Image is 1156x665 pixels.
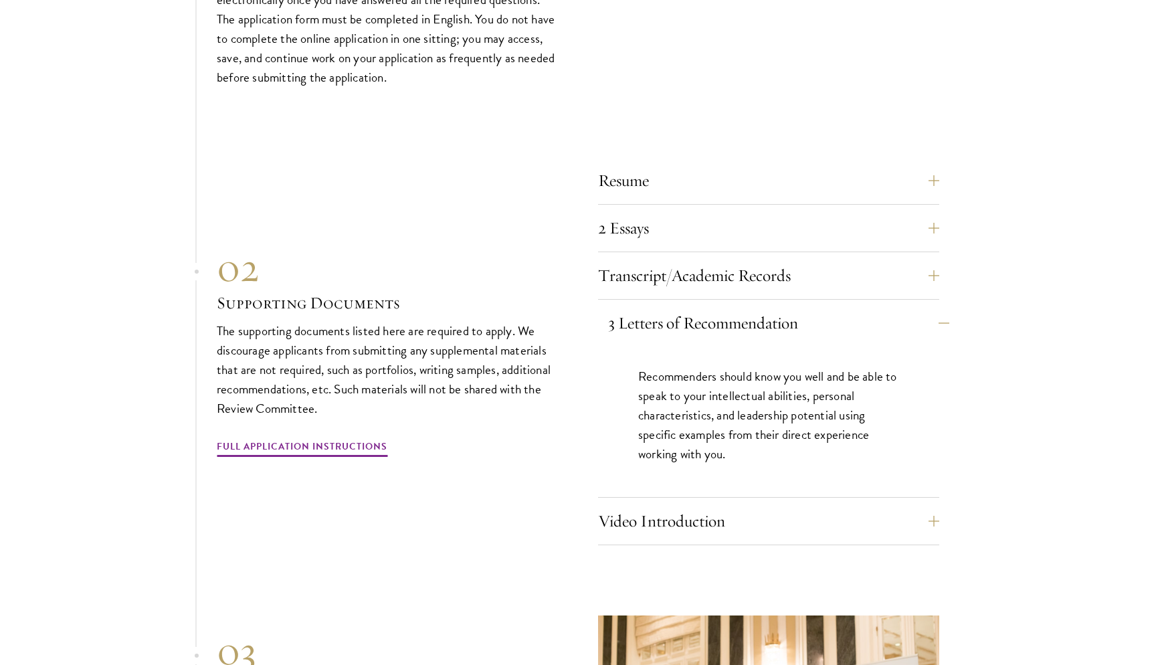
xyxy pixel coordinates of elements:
[608,307,949,339] button: 3 Letters of Recommendation
[217,292,558,314] h3: Supporting Documents
[217,438,387,459] a: Full Application Instructions
[598,505,939,537] button: Video Introduction
[217,244,558,292] div: 02
[598,212,939,244] button: 2 Essays
[638,367,899,464] p: Recommenders should know you well and be able to speak to your intellectual abilities, personal c...
[598,165,939,197] button: Resume
[598,260,939,292] button: Transcript/Academic Records
[217,321,558,418] p: The supporting documents listed here are required to apply. We discourage applicants from submitt...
